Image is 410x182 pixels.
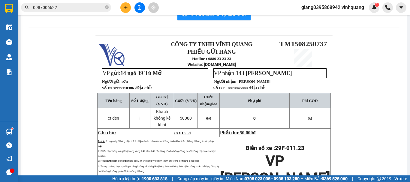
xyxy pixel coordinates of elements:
[6,156,12,162] span: notification
[246,145,304,151] strong: Biển số xe :
[187,49,236,55] strong: PHIẾU GỬI HÀNG
[137,5,142,10] span: file-add
[177,175,224,182] span: Cung cấp máy in - giấy in:
[275,145,304,151] span: 29F-011.23
[98,150,216,157] span: 2: Phiếu nhận hàng có giá trị trong vòng 24h. Sau 24h nếu hàng hóa hư hỏng Công ty sẽ không chịu ...
[134,2,145,13] button: file-add
[214,79,237,84] strong: Người nhận:
[98,140,214,148] span: 1: Người gửi hàng chịu trách nhiệm hoàn toàn về mọi thông tin kê khai trên phiếu gửi hàng trước p...
[25,5,29,10] span: search
[302,98,318,103] span: Phí COD
[385,5,390,10] img: phone-icon
[396,2,406,13] button: caret-down
[171,41,252,47] strong: CÔNG TY TNHH VĨNH QUANG
[301,178,303,180] span: ⚪️
[102,79,121,84] strong: Người gửi:
[98,140,105,143] span: Lưu ý:
[6,69,12,75] img: solution-icon
[200,95,217,106] span: Cước nhận/giao
[352,175,353,182] span: |
[228,86,266,90] span: 0979945909 /
[192,56,231,61] strong: Hotline : 0889 23 23 23
[297,4,369,11] span: giang0395868942.vinhquang
[185,131,191,135] span: 0 đ
[376,3,378,7] span: 1
[180,116,192,121] span: 50000
[322,176,348,181] strong: 0369 525 060
[6,54,12,60] img: warehouse-icon
[245,176,300,181] strong: 0708 023 035 - 0935 103 250
[5,4,13,13] img: logo-vxr
[33,4,104,11] input: Tìm tên, số ĐT hoặc mã đơn
[151,5,155,10] span: aim
[188,62,202,67] span: Website
[139,116,141,121] span: 1
[209,116,211,121] span: 0
[98,165,219,173] span: 4: Trong trường hợp người gửi hàng không kê khai giá trị hàng hóa mà hàng hóa bị hư hỏng hoặc thấ...
[105,5,109,10] span: close-circle
[372,5,377,10] img: icon-new-feature
[236,70,292,76] span: 143 [PERSON_NAME]
[213,86,227,90] strong: Số ĐT :
[6,142,12,148] span: question-circle
[124,5,128,10] span: plus
[98,160,199,162] span: 3: Nếu người nhận đến nhận hàng sau 24h thì Công ty sẽ tính thêm phí trông giữ hàng phát sinh.
[98,130,116,135] span: Ghi chú:
[308,116,310,121] span: 0
[377,177,381,181] span: copyright
[240,130,253,135] span: 50.000
[148,2,159,13] button: aim
[131,98,149,103] span: Số Lượng
[399,5,404,10] span: caret-down
[105,5,109,9] span: close-circle
[175,98,197,103] span: Cước (VNĐ)
[214,70,292,76] span: VP nhận:
[102,86,152,90] strong: Số ĐT:
[11,128,13,130] sup: 1
[279,40,327,48] span: TM1508250737
[220,130,255,135] span: Phải thu:
[375,3,379,7] sup: 1
[206,116,211,121] span: 0/
[99,41,125,66] img: logo
[120,70,161,76] span: 14 ngõ 39 Tú Mỡ
[174,131,191,135] span: COD :
[122,79,128,84] span: sơn
[6,129,12,135] img: warehouse-icon
[142,176,167,181] strong: 1900 633 818
[226,175,300,182] span: Miền Nam
[136,85,152,90] span: Địa chỉ:
[308,116,312,121] span: đ
[250,85,266,90] span: Địa chỉ:
[120,2,131,13] button: plus
[108,116,119,121] span: ct đen
[156,95,167,106] span: Giá trị (VNĐ)
[103,70,162,76] span: VP gửi:
[248,98,261,103] span: Phụ phí
[6,39,12,45] img: warehouse-icon
[304,175,348,182] span: Miền Bắc
[6,169,12,175] span: message
[6,24,12,30] img: warehouse-icon
[253,130,256,135] span: đ
[114,86,152,90] span: 0975118386 /
[188,62,236,67] strong: : [DOMAIN_NAME]
[105,98,122,103] span: Tên hàng
[172,175,173,182] span: |
[154,109,170,127] span: Khách không kê khai
[112,175,167,182] span: Hỗ trợ kỹ thuật:
[253,116,256,121] span: 0
[237,79,270,84] span: [PERSON_NAME]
